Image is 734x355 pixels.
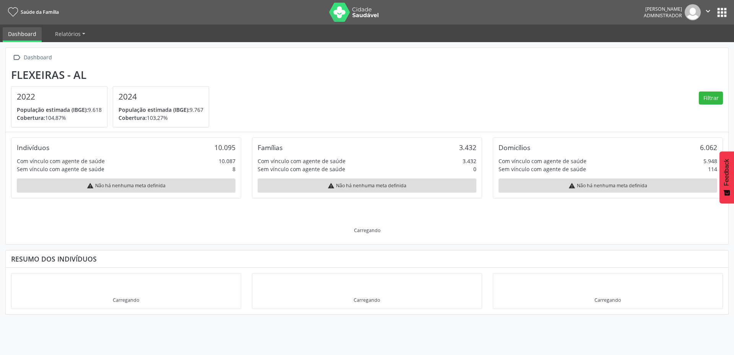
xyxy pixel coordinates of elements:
[708,165,717,173] div: 114
[119,92,203,101] h4: 2024
[459,143,476,152] div: 3.432
[258,178,476,193] div: Não há nenhuma meta definida
[22,52,53,63] div: Dashboard
[5,6,59,18] a: Saúde da Família
[719,151,734,203] button: Feedback - Mostrar pesquisa
[17,143,49,152] div: Indivíduos
[11,69,214,81] div: Flexeiras - AL
[214,143,235,152] div: 10.095
[644,6,682,12] div: [PERSON_NAME]
[499,157,586,165] div: Com vínculo com agente de saúde
[644,12,682,19] span: Administrador
[11,255,723,263] div: Resumo dos indivíduos
[699,92,723,105] button: Filtrar
[499,165,586,173] div: Sem vínculo com agente de saúde
[3,27,42,42] a: Dashboard
[17,157,105,165] div: Com vínculo com agente de saúde
[17,165,104,173] div: Sem vínculo com agente de saúde
[700,143,717,152] div: 6.062
[328,182,335,189] i: warning
[119,114,147,121] span: Cobertura:
[17,106,88,113] span: População estimada (IBGE):
[258,165,345,173] div: Sem vínculo com agente de saúde
[50,27,91,41] a: Relatórios
[119,106,190,113] span: População estimada (IBGE):
[17,106,102,114] p: 9.618
[354,227,380,234] div: Carregando
[701,4,715,20] button: 
[463,157,476,165] div: 3.432
[258,143,283,152] div: Famílias
[17,92,102,101] h4: 2022
[17,114,102,122] p: 104,87%
[568,182,575,189] i: warning
[87,182,94,189] i: warning
[113,297,139,303] div: Carregando
[11,52,53,63] a:  Dashboard
[11,52,22,63] i: 
[499,178,717,193] div: Não há nenhuma meta definida
[594,297,621,303] div: Carregando
[232,165,235,173] div: 8
[119,114,203,122] p: 103,27%
[119,106,203,114] p: 9.767
[55,30,81,38] span: Relatórios
[17,114,45,121] span: Cobertura:
[715,6,729,19] button: apps
[473,165,476,173] div: 0
[258,157,346,165] div: Com vínculo com agente de saúde
[703,157,717,165] div: 5.948
[17,178,235,193] div: Não há nenhuma meta definida
[21,9,59,15] span: Saúde da Família
[723,159,730,186] span: Feedback
[219,157,235,165] div: 10.087
[685,4,701,20] img: img
[499,143,530,152] div: Domicílios
[354,297,380,303] div: Carregando
[704,7,712,15] i: 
